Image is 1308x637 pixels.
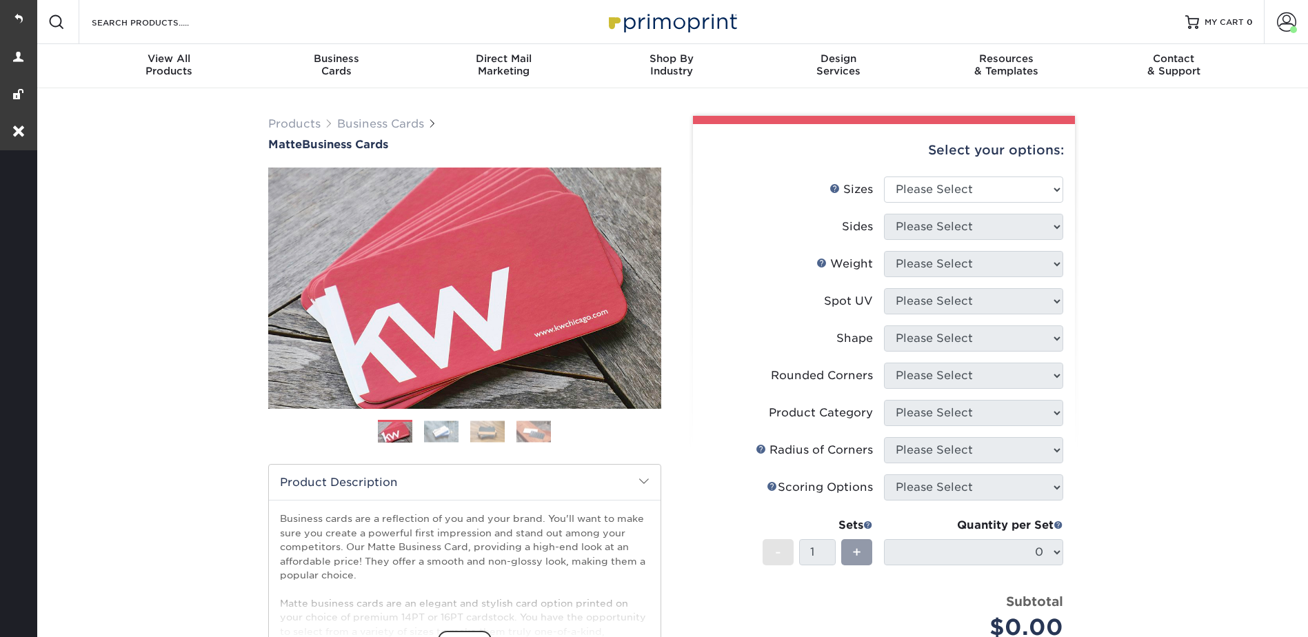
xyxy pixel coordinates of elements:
[842,219,873,235] div: Sides
[269,465,661,500] h2: Product Description
[755,44,923,88] a: DesignServices
[923,52,1090,65] span: Resources
[769,405,873,421] div: Product Category
[763,517,873,534] div: Sets
[85,52,253,77] div: Products
[516,421,551,442] img: Business Cards 04
[587,52,755,77] div: Industry
[587,44,755,88] a: Shop ByIndustry
[824,293,873,310] div: Spot UV
[90,14,225,30] input: SEARCH PRODUCTS.....
[756,442,873,458] div: Radius of Corners
[1090,52,1258,65] span: Contact
[470,421,505,442] img: Business Cards 03
[829,181,873,198] div: Sizes
[1247,17,1253,27] span: 0
[420,52,587,65] span: Direct Mail
[252,52,420,77] div: Cards
[252,44,420,88] a: BusinessCards
[603,7,741,37] img: Primoprint
[85,44,253,88] a: View AllProducts
[1205,17,1244,28] span: MY CART
[852,542,861,563] span: +
[775,542,781,563] span: -
[755,52,923,65] span: Design
[884,517,1063,534] div: Quantity per Set
[268,117,321,130] a: Products
[337,117,424,130] a: Business Cards
[1090,44,1258,88] a: Contact& Support
[587,52,755,65] span: Shop By
[923,44,1090,88] a: Resources& Templates
[767,479,873,496] div: Scoring Options
[378,415,412,449] img: Business Cards 01
[771,367,873,384] div: Rounded Corners
[816,256,873,272] div: Weight
[268,138,661,151] a: MatteBusiness Cards
[85,52,253,65] span: View All
[252,52,420,65] span: Business
[1090,52,1258,77] div: & Support
[268,138,661,151] h1: Business Cards
[268,92,661,485] img: Matte 01
[1006,594,1063,609] strong: Subtotal
[424,421,459,442] img: Business Cards 02
[755,52,923,77] div: Services
[420,44,587,88] a: Direct MailMarketing
[420,52,587,77] div: Marketing
[268,138,302,151] span: Matte
[923,52,1090,77] div: & Templates
[836,330,873,347] div: Shape
[704,124,1064,176] div: Select your options:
